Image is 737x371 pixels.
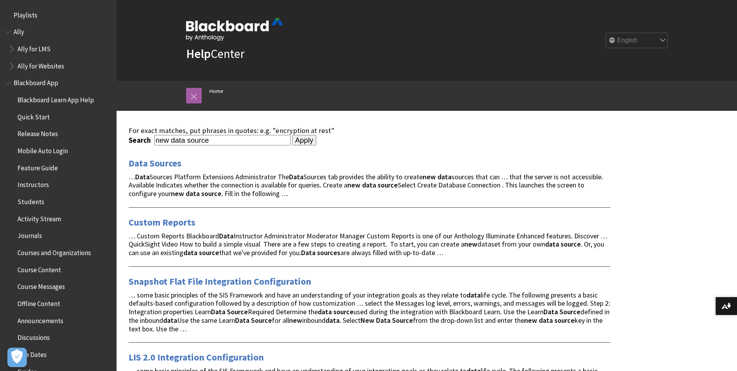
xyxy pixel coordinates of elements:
[333,307,354,316] strong: source
[17,280,65,291] span: Course Messages
[17,178,49,189] span: Instructors
[135,172,150,181] strong: Data
[201,189,221,198] strong: source
[17,128,58,138] span: Release Notes
[317,248,340,257] strong: sources
[292,135,317,146] input: Apply
[14,77,58,87] span: Blackboard App
[129,216,195,229] a: Custom Reports
[17,195,44,206] span: Students
[14,9,37,19] span: Playlists
[464,240,477,248] strong: new
[5,26,112,73] nav: Book outline for Anthology Ally Help
[129,157,181,170] a: Data Sources
[17,229,42,240] span: Journals
[14,26,24,36] span: Ally
[129,231,607,257] span: … Custom Reports Blackboard Instructor Administrator Moderator Manager Custom Reports is one of o...
[17,331,50,341] span: Discussions
[129,136,153,145] label: Search
[129,290,610,333] span: … some basic principles of the SIS Framework and have an understanding of your integration goals ...
[289,172,303,181] strong: Data
[211,307,225,316] strong: Data
[129,126,610,135] div: For exact matches, put phrases in quotes: e.g. "encryption at rest"
[437,172,451,181] strong: data
[17,161,58,172] span: Feature Guide
[561,240,581,248] strong: source
[17,297,60,308] span: Offline Content
[235,316,249,325] strong: Data
[17,59,64,70] span: Ally for Websites
[326,316,340,325] strong: data
[171,189,184,198] strong: new
[163,316,177,325] strong: data
[301,248,315,257] strong: Data
[183,248,197,257] strong: data
[5,9,112,22] nav: Book outline for Playlists
[554,316,575,325] strong: source
[289,316,302,325] strong: new
[423,172,436,181] strong: new
[347,180,361,189] strong: new
[361,316,375,325] strong: New
[186,46,211,61] strong: Help
[545,240,559,248] strong: data
[199,248,219,257] strong: source
[219,231,233,240] strong: Data
[129,351,264,364] a: LIS 2.0 Integration Configuration
[539,316,553,325] strong: data
[17,246,91,257] span: Courses and Organizations
[186,18,283,41] img: Blackboard by Anthology
[17,212,61,223] span: Activity Stream
[209,86,223,96] a: Home
[17,263,61,274] span: Course Content
[392,316,413,325] strong: Source
[362,180,376,189] strong: data
[376,316,390,325] strong: Data
[17,93,94,104] span: Blackboard Learn App Help
[17,42,51,53] span: Ally for LMS
[186,46,244,61] a: HelpCenter
[7,348,27,367] button: Open Preferences
[17,314,63,325] span: Announcements
[544,307,558,316] strong: Data
[524,316,537,325] strong: new
[17,110,50,121] span: Quick Start
[467,290,481,299] strong: data
[186,189,200,198] strong: data
[606,33,668,49] select: Site Language Selector
[17,144,68,155] span: Mobile Auto Login
[129,275,311,288] a: Snapshot Flat File Integration Configuration
[559,307,580,316] strong: Source
[17,348,47,359] span: Due Dates
[251,316,272,325] strong: Source
[227,307,248,316] strong: Source
[378,180,398,189] strong: source
[129,172,603,198] span: … Sources Platform Extensions Administrator The Sources tab provides the ability to create source...
[318,307,332,316] strong: data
